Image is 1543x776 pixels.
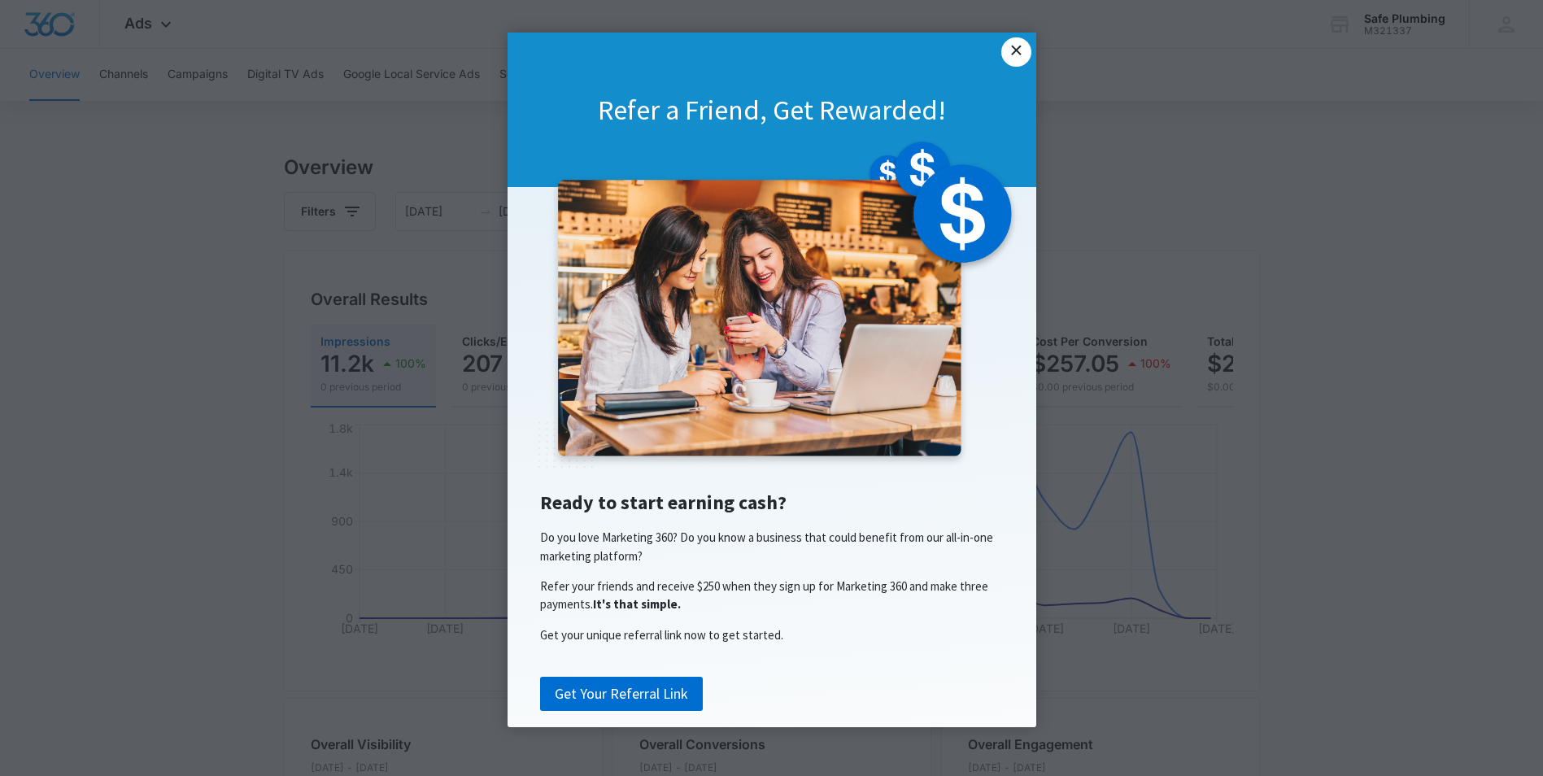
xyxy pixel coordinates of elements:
[540,578,988,612] span: Refer your friends and receive $250 when they sign up for Marketing 360 and make three payments.
[540,627,783,643] span: Get your unique referral link now to get started.
[593,596,681,612] span: It's that simple.
[540,677,703,711] a: Get Your Referral Link
[1001,37,1031,67] a: Close modal
[540,530,993,563] span: Do you love Marketing 360? Do you know a business that could benefit from our all-in-one marketin...
[508,92,1036,128] h1: Refer a Friend, Get Rewarded!
[540,490,787,515] span: Ready to start earning cash?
